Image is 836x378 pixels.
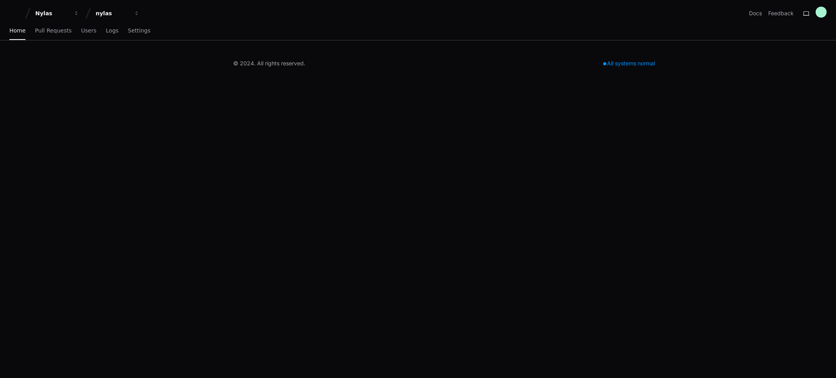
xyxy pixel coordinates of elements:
span: Pull Requests [35,28,71,33]
button: Feedback [768,9,794,17]
div: All systems normal [598,58,660,69]
a: Pull Requests [35,22,71,40]
span: Settings [128,28,150,33]
a: Docs [749,9,762,17]
a: Logs [106,22,118,40]
a: Users [81,22,96,40]
span: Home [9,28,25,33]
div: © 2024. All rights reserved. [233,59,305,67]
div: nylas [96,9,129,17]
span: Users [81,28,96,33]
a: Home [9,22,25,40]
a: Settings [128,22,150,40]
button: nylas [92,6,143,20]
button: Nylas [32,6,82,20]
span: Logs [106,28,118,33]
div: Nylas [35,9,69,17]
